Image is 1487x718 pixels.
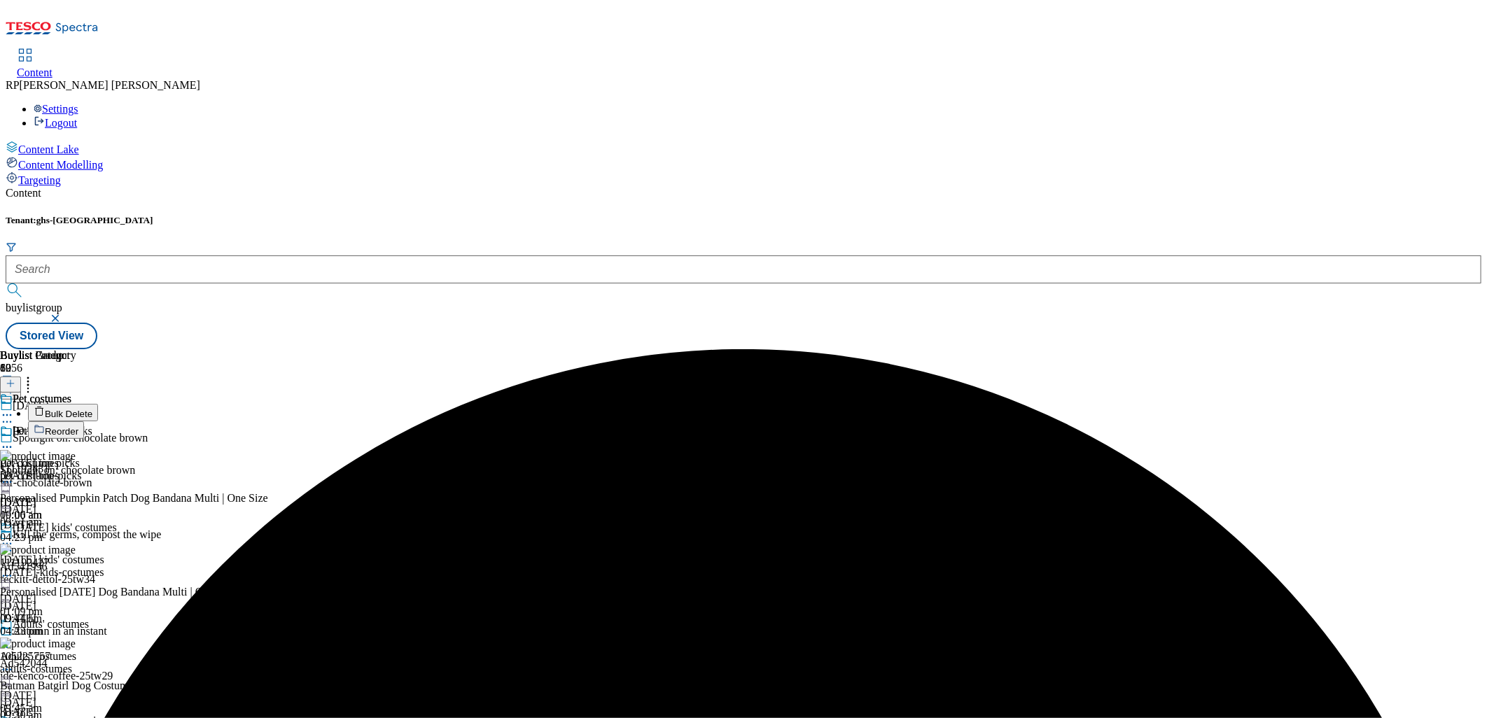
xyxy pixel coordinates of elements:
a: Content Lake [6,141,1481,156]
a: Logout [34,117,77,129]
span: Content [17,66,53,78]
span: Content Modelling [18,159,103,171]
span: ghs-[GEOGRAPHIC_DATA] [36,215,153,225]
h5: Tenant: [6,215,1481,226]
span: [PERSON_NAME] [PERSON_NAME] [20,79,200,91]
input: Search [6,255,1481,283]
span: Content Lake [18,143,79,155]
div: Content [6,187,1481,199]
a: Targeting [6,171,1481,187]
svg: Search Filters [6,241,17,253]
a: Content [17,50,53,79]
a: Settings [34,103,78,115]
span: Bulk Delete [45,409,92,419]
span: Reorder [45,426,78,437]
button: Reorder [28,421,84,439]
a: Content Modelling [6,156,1481,171]
span: RP [6,79,20,91]
button: Bulk Delete [28,404,98,421]
span: buylistgroup [6,302,62,314]
button: Stored View [6,323,97,349]
span: Targeting [18,174,61,186]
